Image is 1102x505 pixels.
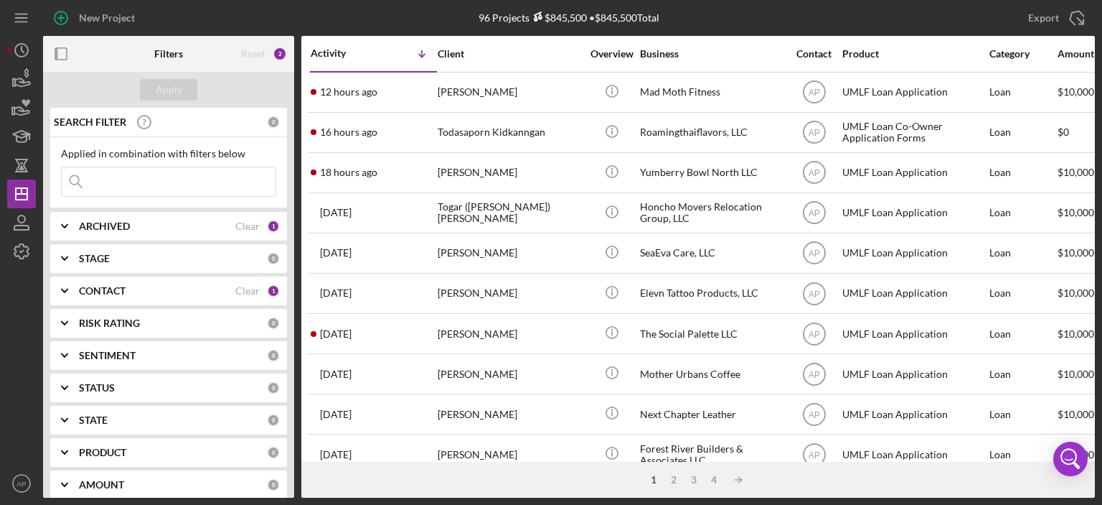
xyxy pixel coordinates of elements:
div: Loan [989,315,1056,353]
div: [PERSON_NAME] [438,355,581,393]
span: $10,000 [1058,408,1094,420]
span: $10,000 [1058,328,1094,340]
span: $10,000 [1058,85,1094,98]
span: $0 [1058,126,1069,138]
b: CONTACT [79,285,126,297]
div: 1 [644,474,664,486]
text: AP [808,128,819,138]
text: AP [808,369,819,379]
div: 96 Projects • $845,500 Total [479,11,659,24]
time: 2025-09-24 18:27 [320,328,352,340]
time: 2025-09-30 04:58 [320,86,377,98]
div: Apply [156,79,182,101]
text: AP [808,289,819,299]
div: [PERSON_NAME] [438,234,581,272]
div: Loan [989,395,1056,433]
time: 2025-09-18 20:33 [320,449,352,460]
div: Overview [585,48,639,60]
div: Export [1028,4,1059,32]
div: UMLF Loan Application [842,154,986,192]
button: Export [1014,4,1095,32]
div: Applied in combination with filters below [61,148,276,159]
b: PRODUCT [79,447,126,458]
div: [PERSON_NAME] [438,315,581,353]
div: 0 [267,252,280,265]
div: Togar ([PERSON_NAME]) [PERSON_NAME] [438,194,581,232]
div: [PERSON_NAME] [438,274,581,312]
span: $10,000 [1058,166,1094,178]
div: UMLF Loan Application [842,274,986,312]
text: AP [808,88,819,98]
div: UMLF Loan Application [842,435,986,473]
time: 2025-09-30 01:03 [320,126,377,138]
button: Apply [140,79,197,101]
button: New Project [43,4,149,32]
div: Mother Urbans Coffee [640,355,783,393]
b: AMOUNT [79,479,124,491]
div: Loan [989,234,1056,272]
div: Product [842,48,986,60]
div: [PERSON_NAME] [438,154,581,192]
div: UMLF Loan Application [842,315,986,353]
b: Filters [154,48,183,60]
span: $10,000 [1058,206,1094,218]
text: AP [808,329,819,339]
div: Loan [989,113,1056,152]
div: 0 [267,317,280,330]
div: 0 [267,446,280,459]
div: 1 [267,220,280,233]
b: STAGE [79,253,110,264]
div: 2 [273,47,287,61]
div: Loan [989,435,1056,473]
div: Honcho Movers Relocation Group, LLC [640,194,783,232]
div: Next Chapter Leather [640,395,783,433]
div: Roamingthaiflavors, LLC [640,113,783,152]
div: 3 [684,474,704,486]
div: Yumberry Bowl North LLC [640,154,783,192]
text: AP [808,168,819,178]
div: Loan [989,355,1056,393]
text: AP [808,409,819,420]
div: New Project [79,4,135,32]
div: 0 [267,349,280,362]
b: ARCHIVED [79,221,130,232]
div: 0 [267,414,280,427]
time: 2025-09-29 22:56 [320,167,377,178]
b: STATUS [79,382,115,394]
div: Business [640,48,783,60]
div: The Social Palette LLC [640,315,783,353]
div: Mad Moth Fitness [640,73,783,111]
div: Loan [989,274,1056,312]
div: UMLF Loan Application [842,73,986,111]
span: $10,000 [1058,287,1094,299]
div: 4 [704,474,724,486]
div: Category [989,48,1056,60]
div: Activity [311,47,374,59]
text: AP [808,249,819,259]
b: SENTIMENT [79,350,136,361]
div: UMLF Loan Co-Owner Application Forms [842,113,986,152]
div: [PERSON_NAME] [438,435,581,473]
time: 2025-09-24 18:15 [320,369,352,380]
button: AP [7,469,36,498]
time: 2025-09-25 17:02 [320,207,352,218]
div: 0 [267,478,280,491]
div: $845,500 [529,11,587,24]
time: 2025-09-25 15:07 [320,247,352,259]
text: AP [808,208,819,218]
div: SeaEva Care, LLC [640,234,783,272]
div: Loan [989,73,1056,111]
div: Contact [787,48,841,60]
b: STATE [79,414,108,426]
div: Clear [235,285,260,297]
div: UMLF Loan Application [842,395,986,433]
span: $10,000 [1058,368,1094,380]
div: UMLF Loan Application [842,234,986,272]
div: 0 [267,381,280,394]
div: 2 [664,474,684,486]
div: 0 [267,116,280,129]
div: Reset [241,48,265,60]
text: AP [17,480,27,488]
span: $10,000 [1058,246,1094,259]
div: UMLF Loan Application [842,355,986,393]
